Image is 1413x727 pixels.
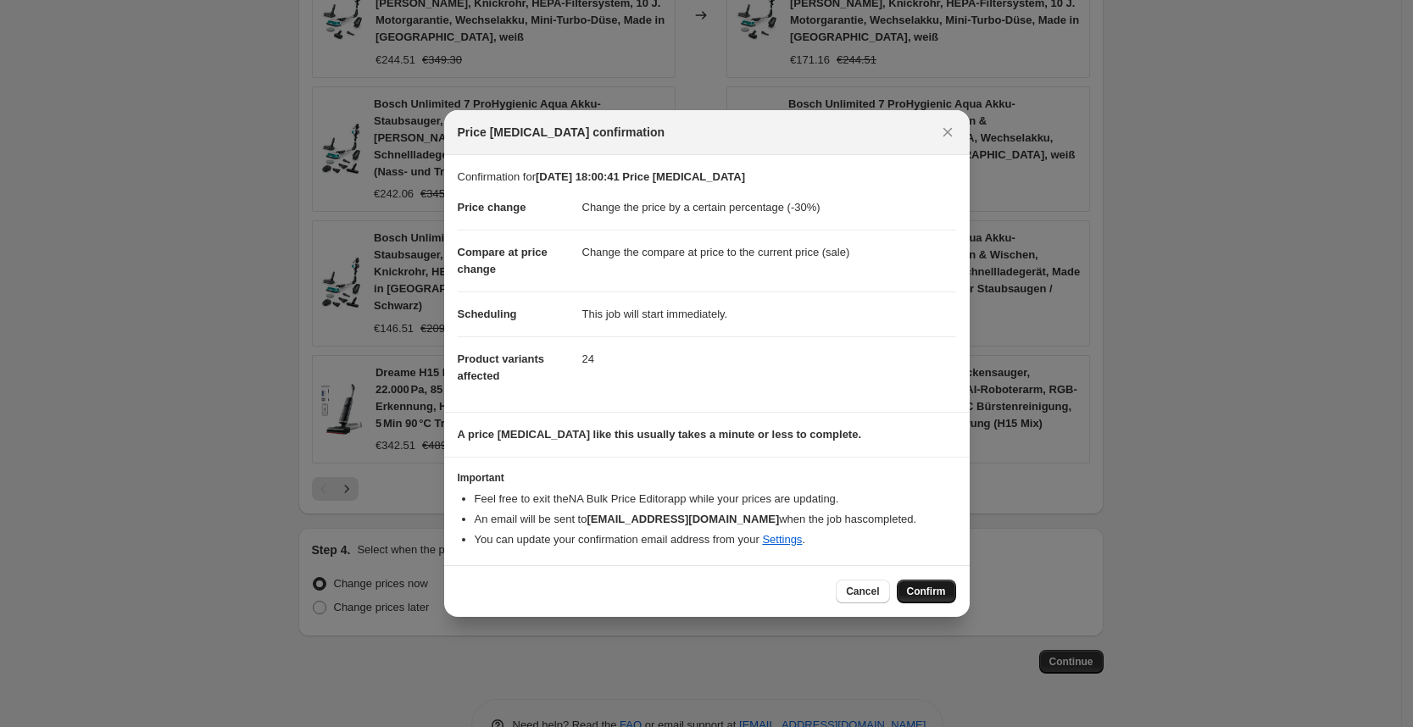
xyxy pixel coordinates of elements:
span: Price change [458,201,526,214]
span: Product variants affected [458,352,545,382]
button: Cancel [836,580,889,603]
li: Feel free to exit the NA Bulk Price Editor app while your prices are updating. [475,491,956,508]
p: Confirmation for [458,169,956,186]
span: Price [MEDICAL_DATA] confirmation [458,124,665,141]
b: [EMAIL_ADDRESS][DOMAIN_NAME] [587,513,779,525]
button: Confirm [897,580,956,603]
span: Scheduling [458,308,517,320]
h3: Important [458,471,956,485]
a: Settings [762,533,802,546]
dd: 24 [582,336,956,381]
b: A price [MEDICAL_DATA] like this usually takes a minute or less to complete. [458,428,862,441]
button: Close [936,120,960,144]
dd: This job will start immediately. [582,291,956,336]
dd: Change the price by a certain percentage (-30%) [582,186,956,230]
li: An email will be sent to when the job has completed . [475,511,956,528]
span: Compare at price change [458,246,548,275]
b: [DATE] 18:00:41 Price [MEDICAL_DATA] [536,170,745,183]
dd: Change the compare at price to the current price (sale) [582,230,956,275]
li: You can update your confirmation email address from your . [475,531,956,548]
span: Confirm [907,585,946,598]
span: Cancel [846,585,879,598]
